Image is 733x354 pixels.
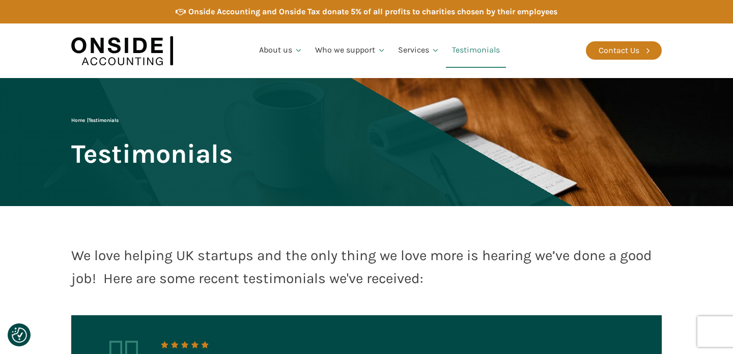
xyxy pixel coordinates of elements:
[309,33,392,68] a: Who we support
[71,117,119,123] span: |
[253,33,309,68] a: About us
[12,327,27,343] img: Revisit consent button
[89,117,119,123] span: Testimonials
[71,117,85,123] a: Home
[586,41,662,60] a: Contact Us
[446,33,506,68] a: Testimonials
[599,44,639,57] div: Contact Us
[188,5,557,18] div: Onside Accounting and Onside Tax donate 5% of all profits to charities chosen by their employees
[71,140,233,168] span: Testimonials
[71,31,173,70] img: Onside Accounting
[71,244,662,290] div: We love helping UK startups and the only thing we love more is hearing we’ve done a good job! Her...
[392,33,446,68] a: Services
[12,327,27,343] button: Consent Preferences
